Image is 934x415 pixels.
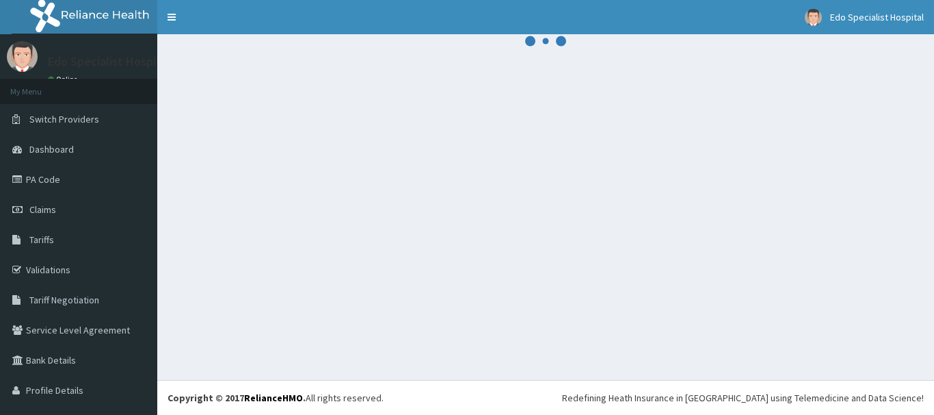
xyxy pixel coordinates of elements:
[525,21,566,62] svg: audio-loading
[805,9,822,26] img: User Image
[29,234,54,246] span: Tariffs
[48,55,171,68] p: Edo Specialist Hospital
[29,203,56,216] span: Claims
[48,75,81,84] a: Online
[29,294,99,306] span: Tariff Negotiation
[168,392,306,404] strong: Copyright © 2017 .
[7,41,38,72] img: User Image
[29,113,99,125] span: Switch Providers
[29,143,74,155] span: Dashboard
[157,380,934,415] footer: All rights reserved.
[244,392,303,404] a: RelianceHMO
[562,391,924,405] div: Redefining Heath Insurance in [GEOGRAPHIC_DATA] using Telemedicine and Data Science!
[830,11,924,23] span: Edo Specialist Hospital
